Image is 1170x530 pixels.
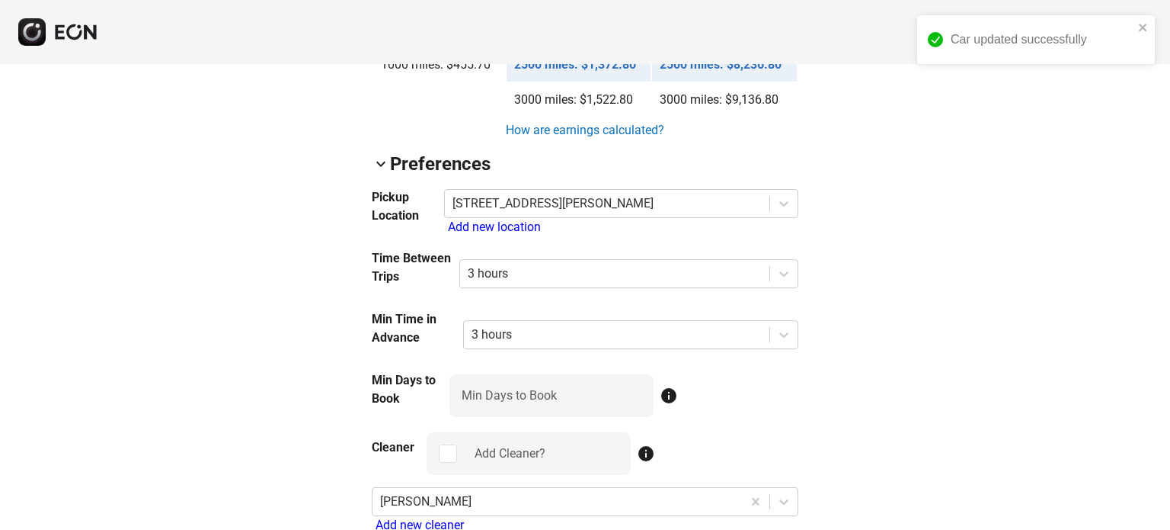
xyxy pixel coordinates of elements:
[507,48,651,82] td: 2500 miles: $1,372.80
[652,83,797,117] td: 3000 miles: $9,136.80
[372,155,390,173] span: keyboard_arrow_down
[372,249,459,286] h3: Time Between Trips
[372,310,463,347] h3: Min Time in Advance
[660,387,678,405] span: info
[504,121,666,140] a: How are earnings calculated?
[507,83,651,117] td: 3000 miles: $1,522.80
[372,371,449,408] h3: Min Days to Book
[373,48,505,82] td: 1000 miles: $455.70
[475,445,545,463] div: Add Cleaner?
[462,387,557,405] label: Min Days to Book
[652,48,797,82] td: 2500 miles: $8,236.80
[951,31,1133,49] div: Car updated successfully
[372,438,414,457] h3: Cleaner
[1138,21,1149,34] button: close
[637,445,655,463] span: info
[372,188,444,225] h3: Pickup Location
[448,218,798,236] div: Add new location
[390,152,491,176] h2: Preferences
